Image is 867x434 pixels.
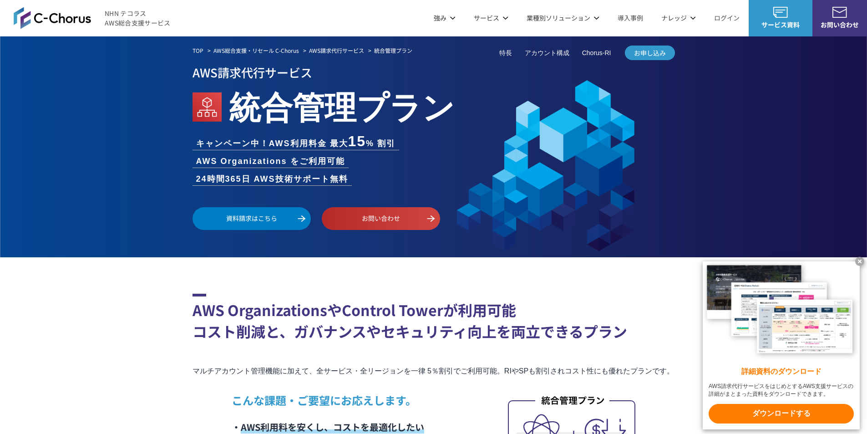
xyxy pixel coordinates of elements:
[709,404,854,424] x-t: ダウンロードする
[749,20,812,30] span: サービス資料
[832,7,847,18] img: お問い合わせ
[229,82,455,128] em: 統合管理プラン
[193,46,203,55] a: TOP
[661,13,696,23] p: ナレッジ
[434,13,456,23] p: 強み
[14,7,171,29] a: AWS総合支援サービス C-ChorusNHN テコラスAWS総合支援サービス
[193,62,675,82] p: AWS請求代行サービス
[309,46,364,55] a: AWS請求代行サービス
[773,7,788,18] img: AWS総合支援サービス C-Chorus サービス資料
[499,48,512,58] a: 特長
[348,133,366,149] span: 15
[582,48,611,58] a: Chorus-RI
[527,13,599,23] p: 業種別ソリューション
[714,13,740,23] a: ログイン
[105,9,171,28] span: NHN テコラス AWS総合支援サービス
[322,207,440,230] a: お問い合わせ
[709,383,854,398] x-t: AWS請求代行サービスをはじめとするAWS支援サービスの詳細がまとまった資料をダウンロードできます。
[812,20,867,30] span: お問い合わせ
[241,420,424,434] span: AWS利用料を安くし、コストを最適化したい
[232,392,486,408] p: こんな課題・ご要望にお応えします。
[193,365,675,378] p: マルチアカウント管理機能に加えて、全サービス・全リージョンを一律 5％割引でご利用可能。RIやSPも割引されコスト性にも優れたプランです。
[525,48,569,58] a: アカウント構成
[474,13,508,23] p: サービス
[193,294,675,342] h2: AWS OrganizationsやControl Towerが利用可能 コスト削減と、ガバナンスやセキュリティ向上を両立できるプラン
[703,261,860,429] a: 詳細資料のダウンロード AWS請求代行サービスをはじめとするAWS支援サービスの詳細がまとまった資料をダウンロードできます。 ダウンロードする
[193,155,349,168] li: AWS Organizations をご利用可能
[14,7,91,29] img: AWS総合支援サービス C-Chorus
[625,48,675,58] span: お申し込み
[374,46,412,54] em: 統合管理プラン
[193,92,222,122] img: AWS Organizations
[193,173,352,185] li: 24時間365日 AWS技術サポート無料
[213,46,299,55] a: AWS総合支援・リセール C-Chorus
[193,134,400,150] li: キャンペーン中！AWS利用料金 最大 % 割引
[618,13,643,23] a: 導入事例
[625,46,675,60] a: お申し込み
[709,367,854,377] x-t: 詳細資料のダウンロード
[193,207,311,230] a: 資料請求はこちら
